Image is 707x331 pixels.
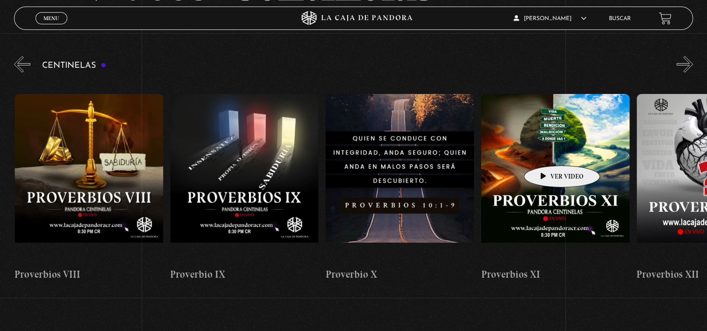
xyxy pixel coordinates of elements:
[14,56,30,72] button: Previous
[43,15,59,21] span: Menu
[40,23,62,30] span: Cerrar
[170,79,319,297] a: Proverbio IX
[677,56,693,72] button: Next
[14,79,163,297] a: Proverbios VIII
[481,267,629,282] h4: Proverbios XI
[14,267,163,282] h4: Proverbios VIII
[659,12,671,25] a: View your shopping cart
[325,267,474,282] h4: Proverbio X
[325,79,474,297] a: Proverbio X
[481,79,629,297] a: Proverbios XI
[42,61,106,70] h3: Centinelas
[170,267,319,282] h4: Proverbio IX
[514,16,586,22] span: [PERSON_NAME]
[609,16,631,22] a: Buscar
